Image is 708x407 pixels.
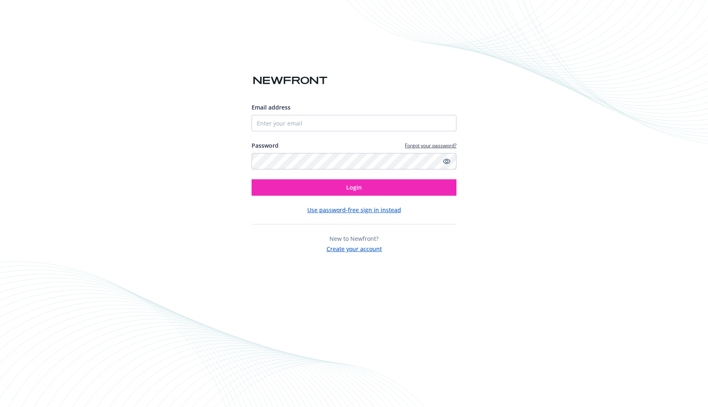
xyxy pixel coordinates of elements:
span: Email address [252,103,290,111]
span: New to Newfront? [329,235,379,242]
span: Login [346,183,362,191]
a: Show password [442,156,452,166]
a: Forgot your password? [405,142,456,149]
label: Password [252,141,279,150]
input: Enter your password [252,153,456,169]
button: Create your account [327,243,382,253]
input: Enter your email [252,115,456,131]
button: Use password-free sign in instead [307,206,401,214]
img: Newfront logo [252,73,329,88]
button: Login [252,179,456,196]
